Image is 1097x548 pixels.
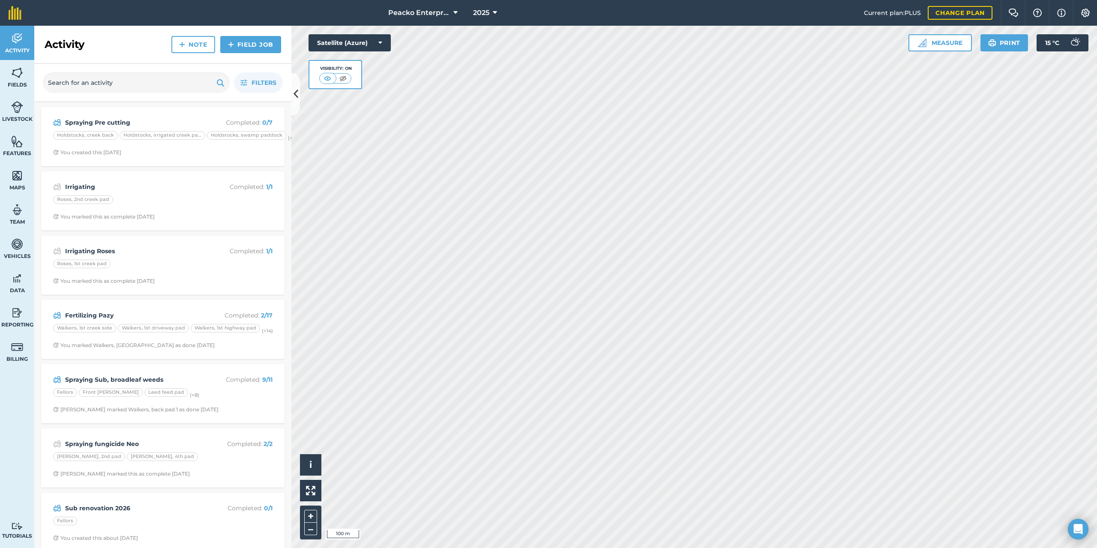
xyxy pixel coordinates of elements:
[252,78,276,87] span: Filters
[207,131,286,140] div: Holdstocks, swamp paddock
[190,392,199,398] small: (+ 8 )
[46,434,279,482] a: Spraying fungicide NeoCompleted: 2/2[PERSON_NAME], 2nd pad[PERSON_NAME], 4th padClock with arrow ...
[266,183,273,191] strong: 1 / 1
[65,246,201,256] strong: Irrigating Roses
[928,6,992,20] a: Change plan
[473,8,489,18] span: 2025
[204,503,273,513] p: Completed :
[179,39,185,50] img: svg+xml;base64,PHN2ZyB4bWxucz0iaHR0cDovL3d3dy53My5vcmcvMjAwMC9zdmciIHdpZHRoPSIxNCIgaGVpZ2h0PSIyNC...
[204,246,273,256] p: Completed :
[53,439,61,449] img: svg+xml;base64,PD94bWwgdmVyc2lvbj0iMS4wIiBlbmNvZGluZz0idXRmLTgiPz4KPCEtLSBHZW5lcmF0b3I6IEFkb2JlIE...
[53,503,61,513] img: svg+xml;base64,PD94bWwgdmVyc2lvbj0iMS4wIiBlbmNvZGluZz0idXRmLTgiPz4KPCEtLSBHZW5lcmF0b3I6IEFkb2JlIE...
[322,74,333,83] img: svg+xml;base64,PHN2ZyB4bWxucz0iaHR0cDovL3d3dy53My5vcmcvMjAwMC9zdmciIHdpZHRoPSI1MCIgaGVpZ2h0PSI0MC...
[191,324,260,332] div: Walkers, 1st highway pad
[53,535,138,542] div: You created this about [DATE]
[53,535,59,541] img: Clock with arrow pointing clockwise
[53,452,125,461] div: [PERSON_NAME], 2nd pad
[262,119,273,126] strong: 0 / 7
[288,135,297,141] small: (+ 4 )
[53,149,121,156] div: You created this [DATE]
[65,503,201,513] strong: Sub renovation 2026
[300,454,321,476] button: i
[65,375,201,384] strong: Spraying Sub, broadleaf weeds
[53,324,116,332] div: Walkers, 1st creek side
[53,374,61,385] img: svg+xml;base64,PD94bWwgdmVyc2lvbj0iMS4wIiBlbmNvZGluZz0idXRmLTgiPz4KPCEtLSBHZW5lcmF0b3I6IEFkb2JlIE...
[204,118,273,127] p: Completed :
[11,169,23,182] img: svg+xml;base64,PHN2ZyB4bWxucz0iaHR0cDovL3d3dy53My5vcmcvMjAwMC9zdmciIHdpZHRoPSI1NiIgaGVpZ2h0PSI2MC...
[261,311,273,319] strong: 2 / 17
[234,72,283,93] button: Filters
[11,66,23,79] img: svg+xml;base64,PHN2ZyB4bWxucz0iaHR0cDovL3d3dy53My5vcmcvMjAwMC9zdmciIHdpZHRoPSI1NiIgaGVpZ2h0PSI2MC...
[304,510,317,523] button: +
[45,38,84,51] h2: Activity
[309,459,312,470] span: i
[53,310,61,320] img: svg+xml;base64,PD94bWwgdmVyc2lvbj0iMS4wIiBlbmNvZGluZz0idXRmLTgiPz4KPCEtLSBHZW5lcmF0b3I6IEFkb2JlIE...
[11,135,23,148] img: svg+xml;base64,PHN2ZyB4bWxucz0iaHR0cDovL3d3dy53My5vcmcvMjAwMC9zdmciIHdpZHRoPSI1NiIgaGVpZ2h0PSI2MC...
[1066,34,1083,51] img: svg+xml;base64,PD94bWwgdmVyc2lvbj0iMS4wIiBlbmNvZGluZz0idXRmLTgiPz4KPCEtLSBHZW5lcmF0b3I6IEFkb2JlIE...
[53,342,59,348] img: Clock with arrow pointing clockwise
[304,523,317,535] button: –
[53,213,155,220] div: You marked this as complete [DATE]
[53,182,61,192] img: svg+xml;base64,PD94bWwgdmVyc2lvbj0iMS4wIiBlbmNvZGluZz0idXRmLTgiPz4KPCEtLSBHZW5lcmF0b3I6IEFkb2JlIE...
[53,471,59,476] img: Clock with arrow pointing clockwise
[11,522,23,530] img: svg+xml;base64,PD94bWwgdmVyc2lvbj0iMS4wIiBlbmNvZGluZz0idXRmLTgiPz4KPCEtLSBHZW5lcmF0b3I6IEFkb2JlIE...
[388,8,450,18] span: Peacko Enterprises
[11,306,23,319] img: svg+xml;base64,PD94bWwgdmVyc2lvbj0iMS4wIiBlbmNvZGluZz0idXRmLTgiPz4KPCEtLSBHZW5lcmF0b3I6IEFkb2JlIE...
[171,36,215,53] a: Note
[262,376,273,383] strong: 9 / 11
[46,369,279,418] a: Spraying Sub, broadleaf weedsCompleted: 9/11FellorsFront [PERSON_NAME]Leed feed pad(+8)Clock with...
[46,112,279,161] a: Spraying Pre cuttingCompleted: 0/7Holdstocks, creek backHoldstocks, irrigated creek paddocksHolds...
[319,65,352,72] div: Visibility: On
[309,34,391,51] button: Satellite (Azure)
[120,131,205,140] div: Holdstocks, irrigated creek paddocks
[53,407,59,412] img: Clock with arrow pointing clockwise
[204,375,273,384] p: Completed :
[1068,519,1088,539] div: Open Intercom Messenger
[1008,9,1019,17] img: Two speech bubbles overlapping with the left bubble in the forefront
[306,486,315,495] img: Four arrows, one pointing top left, one top right, one bottom right and the last bottom left
[220,36,281,53] a: Field Job
[65,311,201,320] strong: Fertilizing Pazy
[266,247,273,255] strong: 1 / 1
[53,278,155,284] div: You marked this as complete [DATE]
[65,439,201,449] strong: Spraying fungicide Neo
[65,182,201,192] strong: Irrigating
[53,246,61,256] img: svg+xml;base64,PD94bWwgdmVyc2lvbj0iMS4wIiBlbmNvZGluZz0idXRmLTgiPz4KPCEtLSBHZW5lcmF0b3I6IEFkb2JlIE...
[53,406,219,413] div: [PERSON_NAME] marked Walkers, back pad 1 as done [DATE]
[53,517,77,525] div: Fellors
[46,305,279,354] a: Fertilizing PazyCompleted: 2/17Walkers, 1st creek sideWalkers, 1st driveway padWalkers, 1st highw...
[918,39,926,47] img: Ruler icon
[53,278,59,284] img: Clock with arrow pointing clockwise
[1080,9,1091,17] img: A cog icon
[1045,34,1059,51] span: 15 ° C
[216,78,225,88] img: svg+xml;base64,PHN2ZyB4bWxucz0iaHR0cDovL3d3dy53My5vcmcvMjAwMC9zdmciIHdpZHRoPSIxOSIgaGVpZ2h0PSIyNC...
[1032,9,1043,17] img: A question mark icon
[338,74,348,83] img: svg+xml;base64,PHN2ZyB4bWxucz0iaHR0cDovL3d3dy53My5vcmcvMjAwMC9zdmciIHdpZHRoPSI1MCIgaGVpZ2h0PSI0MC...
[53,131,118,140] div: Holdstocks, creek back
[11,101,23,114] img: svg+xml;base64,PD94bWwgdmVyc2lvbj0iMS4wIiBlbmNvZGluZz0idXRmLTgiPz4KPCEtLSBHZW5lcmF0b3I6IEFkb2JlIE...
[204,182,273,192] p: Completed :
[53,195,113,204] div: Roses, 2nd creek pad
[204,311,273,320] p: Completed :
[43,72,230,93] input: Search for an activity
[53,470,190,477] div: [PERSON_NAME] marked this as complete [DATE]
[53,260,111,268] div: Roses, 1st creek pad
[264,440,273,448] strong: 2 / 2
[65,118,201,127] strong: Spraying Pre cutting
[11,204,23,216] img: svg+xml;base64,PD94bWwgdmVyc2lvbj0iMS4wIiBlbmNvZGluZz0idXRmLTgiPz4KPCEtLSBHZW5lcmF0b3I6IEFkb2JlIE...
[127,452,198,461] div: [PERSON_NAME], 4th pad
[79,388,143,397] div: Front [PERSON_NAME]
[262,328,273,334] small: (+ 14 )
[864,8,921,18] span: Current plan : PLUS
[11,272,23,285] img: svg+xml;base64,PD94bWwgdmVyc2lvbj0iMS4wIiBlbmNvZGluZz0idXRmLTgiPz4KPCEtLSBHZW5lcmF0b3I6IEFkb2JlIE...
[204,439,273,449] p: Completed :
[53,150,59,155] img: Clock with arrow pointing clockwise
[11,32,23,45] img: svg+xml;base64,PD94bWwgdmVyc2lvbj0iMS4wIiBlbmNvZGluZz0idXRmLTgiPz4KPCEtLSBHZW5lcmF0b3I6IEFkb2JlIE...
[53,214,59,219] img: Clock with arrow pointing clockwise
[53,342,215,349] div: You marked Walkers, [GEOGRAPHIC_DATA] as done [DATE]
[1057,8,1066,18] img: svg+xml;base64,PHN2ZyB4bWxucz0iaHR0cDovL3d3dy53My5vcmcvMjAwMC9zdmciIHdpZHRoPSIxNyIgaGVpZ2h0PSIxNy...
[144,388,188,397] div: Leed feed pad
[228,39,234,50] img: svg+xml;base64,PHN2ZyB4bWxucz0iaHR0cDovL3d3dy53My5vcmcvMjAwMC9zdmciIHdpZHRoPSIxNCIgaGVpZ2h0PSIyNC...
[46,177,279,225] a: IrrigatingCompleted: 1/1Roses, 2nd creek padClock with arrow pointing clockwiseYou marked this as...
[46,498,279,547] a: Sub renovation 2026Completed: 0/1FellorsClock with arrow pointing clockwiseYou created this about...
